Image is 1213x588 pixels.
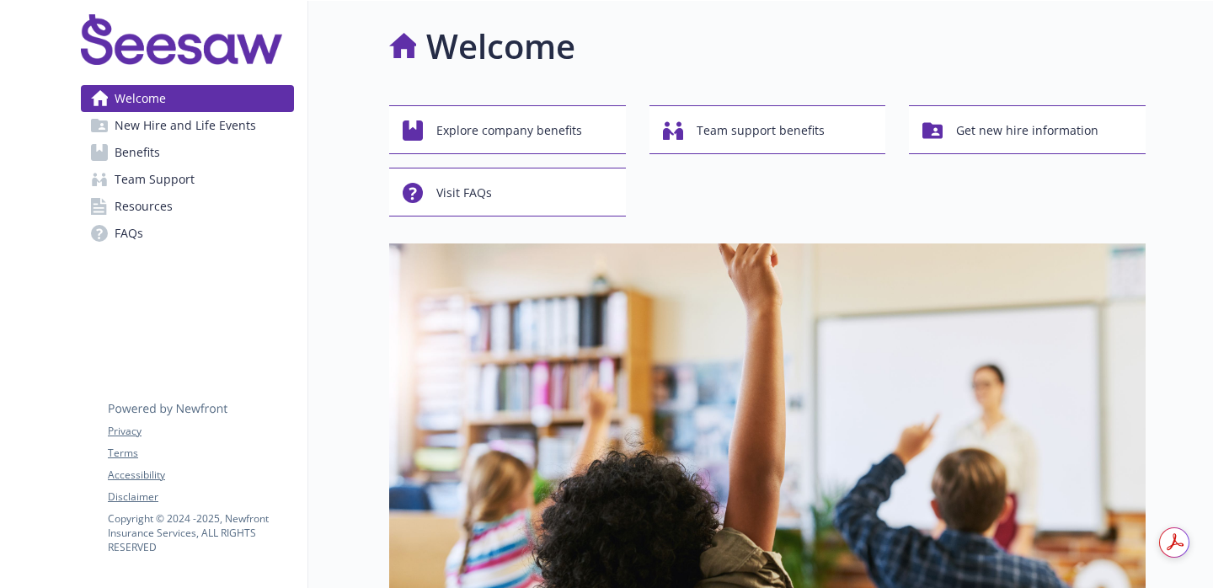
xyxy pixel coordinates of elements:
a: Privacy [108,424,293,439]
span: Resources [115,193,173,220]
a: New Hire and Life Events [81,112,294,139]
a: Team Support [81,166,294,193]
p: Copyright © 2024 - 2025 , Newfront Insurance Services, ALL RIGHTS RESERVED [108,511,293,554]
a: FAQs [81,220,294,247]
button: Get new hire information [909,105,1146,154]
button: Visit FAQs [389,168,626,216]
a: Benefits [81,139,294,166]
h1: Welcome [426,21,575,72]
a: Accessibility [108,468,293,483]
a: Terms [108,446,293,461]
a: Welcome [81,85,294,112]
span: Benefits [115,139,160,166]
a: Resources [81,193,294,220]
span: Get new hire information [956,115,1098,147]
span: Team Support [115,166,195,193]
button: Team support benefits [649,105,886,154]
span: New Hire and Life Events [115,112,256,139]
span: Team support benefits [697,115,825,147]
span: Visit FAQs [436,177,492,209]
a: Disclaimer [108,489,293,505]
span: FAQs [115,220,143,247]
button: Explore company benefits [389,105,626,154]
span: Explore company benefits [436,115,582,147]
span: Welcome [115,85,166,112]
